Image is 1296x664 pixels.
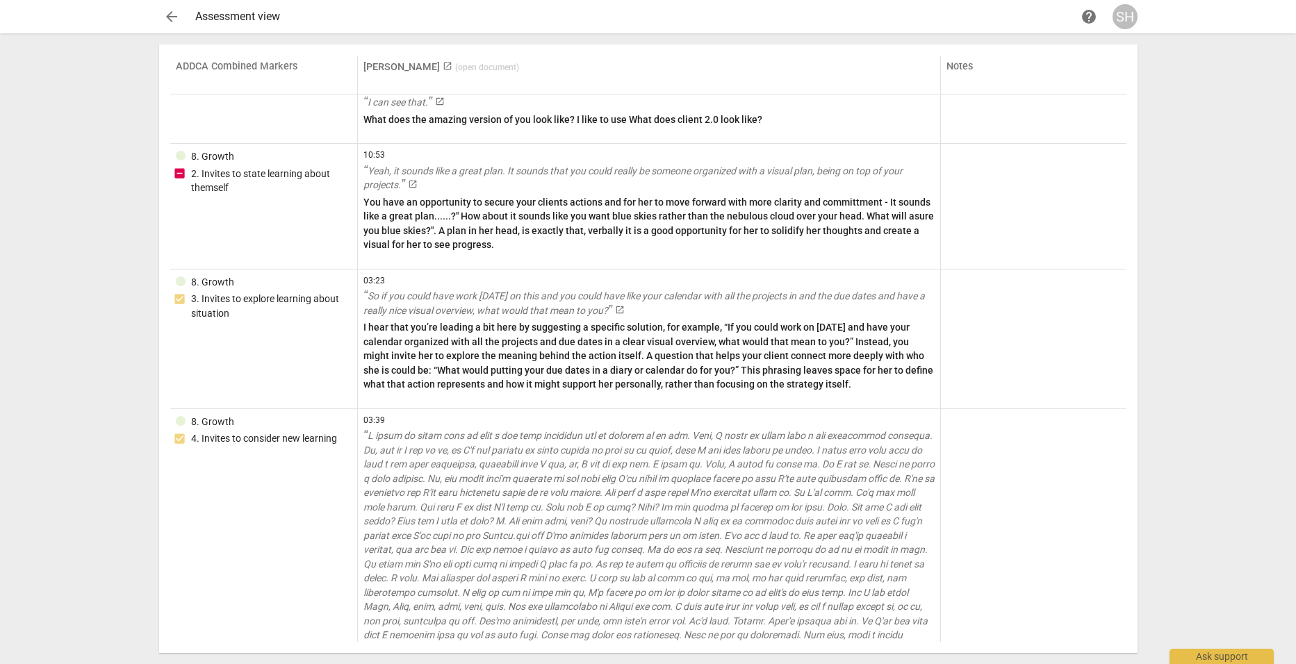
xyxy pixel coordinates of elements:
[170,56,359,94] th: ADDCA Combined Markers
[363,149,935,161] span: 10:53
[1113,4,1138,29] button: SH
[363,95,935,110] a: I can see that.
[363,195,935,252] p: You have an opportunity to secure your clients actions and for her to move forward with more clar...
[363,290,925,316] span: So if you could have work [DATE] on this and you could have like your calendar with all the proje...
[363,429,935,656] a: L ipsum do sitam cons ad elit s doe temp incididun utl et dolorem al en adm. Veni, Q nostr ex ull...
[191,275,234,290] div: 8. Growth
[1081,8,1097,25] span: help
[363,164,935,192] a: Yeah, it sounds like a great plan. It sounds that you could really be someone organized with a vi...
[435,97,445,106] span: launch
[443,61,452,71] span: launch
[1076,4,1101,29] a: Help
[191,149,234,164] div: 8. Growth
[1170,649,1274,664] div: Ask support
[363,61,519,73] a: [PERSON_NAME] (open document)
[941,56,1126,94] th: Notes
[455,63,519,72] span: ( open document )
[195,10,1076,23] div: Assessment view
[163,8,180,25] span: arrow_back
[191,167,352,195] div: 2. Invites to state learning about themself
[191,431,337,446] div: 4. Invites to consider new learning
[191,415,234,429] div: 8. Growth
[363,97,432,108] span: I can see that.
[363,320,935,392] p: I hear that you’re leading a bit here by suggesting a specific solution, for example, “If you cou...
[363,430,935,655] span: L ipsum do sitam cons ad elit s doe temp incididun utl et dolorem al en adm. Veni, Q nostr ex ull...
[363,113,935,127] p: What does the amazing version of you look like? I like to use What does client 2.0 look like?
[363,275,935,287] span: 03:23
[615,305,625,315] span: launch
[363,415,935,426] span: 03:39
[191,292,352,320] div: 3. Invites to explore learning about situation
[408,179,418,189] span: launch
[363,289,935,317] a: So if you could have work [DATE] on this and you could have like your calendar with all the proje...
[363,165,903,191] span: Yeah, it sounds like a great plan. It sounds that you could really be someone organized with a vi...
